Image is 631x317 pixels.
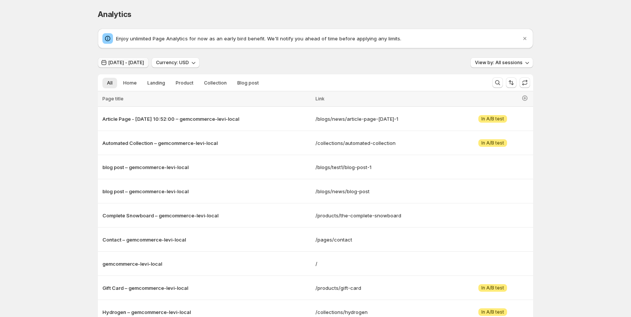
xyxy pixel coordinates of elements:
[102,308,311,316] button: Hydrogen – gemcommerce-levi-local
[315,308,452,316] a: /collections/hydrogen
[123,80,137,86] span: Home
[102,188,311,195] button: blog post – gemcommerce-levi-local
[102,96,124,102] span: Page title
[107,80,113,86] span: All
[481,285,504,291] span: In A/B test
[147,80,165,86] span: Landing
[315,115,452,123] a: /blogs/news/article-page-[DATE]-1
[152,57,200,68] button: Currency: USD
[102,139,311,147] button: Automated Collection – gemcommerce-levi-local
[315,188,452,195] a: /blogs/news/blog-post
[102,236,311,243] button: Contact – gemcommerce-levi-local
[315,96,325,102] span: Link
[315,163,452,171] a: /blogs/test1/blog-post-1
[102,284,311,292] button: Gift Card – gemcommerce-levi-local
[204,80,227,86] span: Collection
[176,80,193,86] span: Product
[156,60,189,66] span: Currency: USD
[481,309,504,315] span: In A/B test
[102,212,311,219] button: Complete Snowboard – gemcommerce-levi-local
[237,80,259,86] span: Blog post
[506,77,517,88] button: Sort the results
[315,236,452,243] a: /pages/contact
[102,115,311,123] button: Article Page - [DATE] 10:52:00 – gemcommerce-levi-local
[315,284,452,292] a: /products/gift-card
[108,60,144,66] span: [DATE] - [DATE]
[315,260,452,268] a: /
[470,57,533,68] button: View by: All sessions
[98,10,131,19] span: Analytics
[520,33,530,44] button: Dismiss notification
[315,212,452,219] a: /products/the-complete-snowboard
[315,139,452,147] a: /collections/automated-collection
[98,57,148,68] button: [DATE] - [DATE]
[116,35,521,42] p: Enjoy unlimited Page Analytics for now as an early bird benefit. We'll notify you ahead of time b...
[102,260,311,268] button: gemcommerce-levi-local
[475,60,523,66] span: View by: All sessions
[481,116,504,122] span: In A/B test
[492,77,503,88] button: Search and filter results
[102,163,311,171] button: blog post – gemcommerce-levi-local
[481,140,504,146] span: In A/B test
